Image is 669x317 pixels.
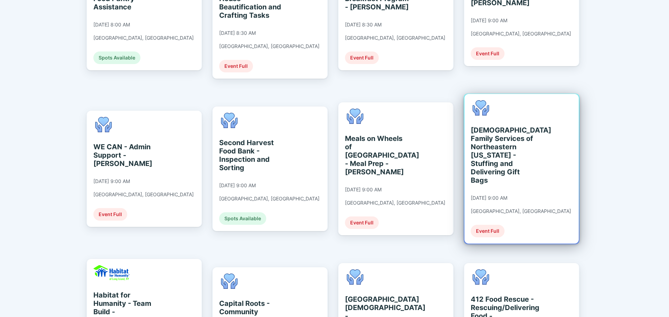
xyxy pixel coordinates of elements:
[471,208,571,214] div: [GEOGRAPHIC_DATA], [GEOGRAPHIC_DATA]
[345,216,379,229] div: Event Full
[219,138,283,172] div: Second Harvest Food Bank - Inspection and Sorting
[219,182,256,189] div: [DATE] 9:00 AM
[345,51,379,64] div: Event Full
[219,212,266,225] div: Spots Available
[345,35,445,41] div: [GEOGRAPHIC_DATA], [GEOGRAPHIC_DATA]
[345,187,382,193] div: [DATE] 9:00 AM
[93,208,127,221] div: Event Full
[345,22,382,28] div: [DATE] 8:30 AM
[93,51,140,64] div: Spots Available
[219,30,256,36] div: [DATE] 8:30 AM
[471,17,507,24] div: [DATE] 9:00 AM
[471,195,507,201] div: [DATE] 9:00 AM
[219,43,320,49] div: [GEOGRAPHIC_DATA], [GEOGRAPHIC_DATA]
[471,225,505,237] div: Event Full
[471,31,571,37] div: [GEOGRAPHIC_DATA], [GEOGRAPHIC_DATA]
[345,134,409,176] div: Meals on Wheels of [GEOGRAPHIC_DATA] - Meal Prep - [PERSON_NAME]
[93,35,194,41] div: [GEOGRAPHIC_DATA], [GEOGRAPHIC_DATA]
[219,60,253,72] div: Event Full
[93,22,130,28] div: [DATE] 8:00 AM
[219,196,320,202] div: [GEOGRAPHIC_DATA], [GEOGRAPHIC_DATA]
[93,143,157,168] div: WE CAN - Admin Support - [PERSON_NAME]
[93,178,130,184] div: [DATE] 9:00 AM
[93,191,194,198] div: [GEOGRAPHIC_DATA], [GEOGRAPHIC_DATA]
[471,47,505,60] div: Event Full
[345,200,445,206] div: [GEOGRAPHIC_DATA], [GEOGRAPHIC_DATA]
[471,126,535,184] div: [DEMOGRAPHIC_DATA] Family Services of Northeastern [US_STATE] - Stuffing and Delivering Gift Bags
